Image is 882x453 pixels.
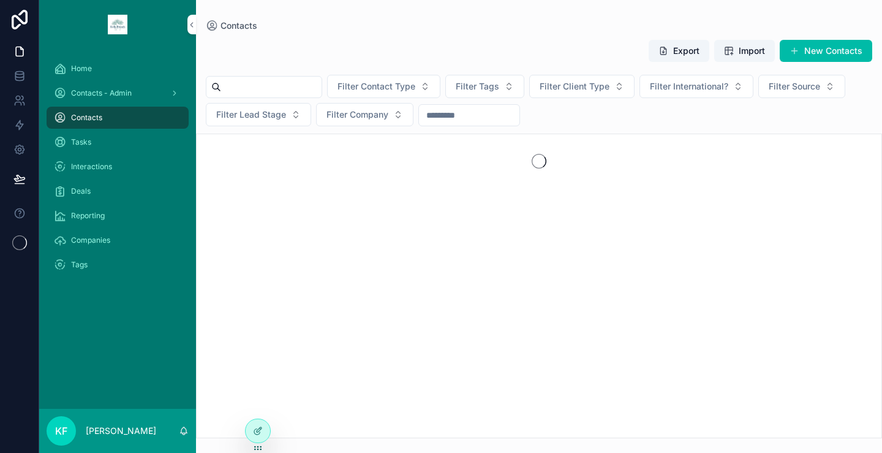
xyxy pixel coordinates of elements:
button: Export [649,40,709,62]
span: Tags [71,260,88,270]
span: Filter Lead Stage [216,108,286,121]
p: [PERSON_NAME] [86,425,156,437]
span: Filter Source [769,80,820,93]
button: Select Button [529,75,635,98]
span: Companies [71,235,110,245]
a: Contacts - Admin [47,82,189,104]
span: KF [55,424,67,438]
button: Select Button [445,75,524,98]
a: Contacts [47,107,189,129]
img: App logo [108,15,127,34]
span: Home [71,64,92,74]
span: Contacts - Admin [71,88,132,98]
span: Filter Contact Type [337,80,415,93]
span: Tasks [71,137,91,147]
a: Home [47,58,189,80]
button: Select Button [639,75,753,98]
button: Select Button [758,75,845,98]
a: Tasks [47,131,189,153]
span: Import [739,45,765,57]
span: Contacts [71,113,102,123]
a: Interactions [47,156,189,178]
button: Select Button [316,103,413,126]
a: Deals [47,180,189,202]
button: Select Button [206,103,311,126]
span: Filter Client Type [540,80,609,93]
span: Reporting [71,211,105,221]
button: New Contacts [780,40,872,62]
span: Deals [71,186,91,196]
button: Import [714,40,775,62]
button: Select Button [327,75,440,98]
span: Filter Tags [456,80,499,93]
a: Tags [47,254,189,276]
a: Reporting [47,205,189,227]
span: Interactions [71,162,112,172]
span: Filter International? [650,80,728,93]
a: Contacts [206,20,257,32]
a: Companies [47,229,189,251]
span: Contacts [221,20,257,32]
span: Filter Company [326,108,388,121]
div: scrollable content [39,49,196,292]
